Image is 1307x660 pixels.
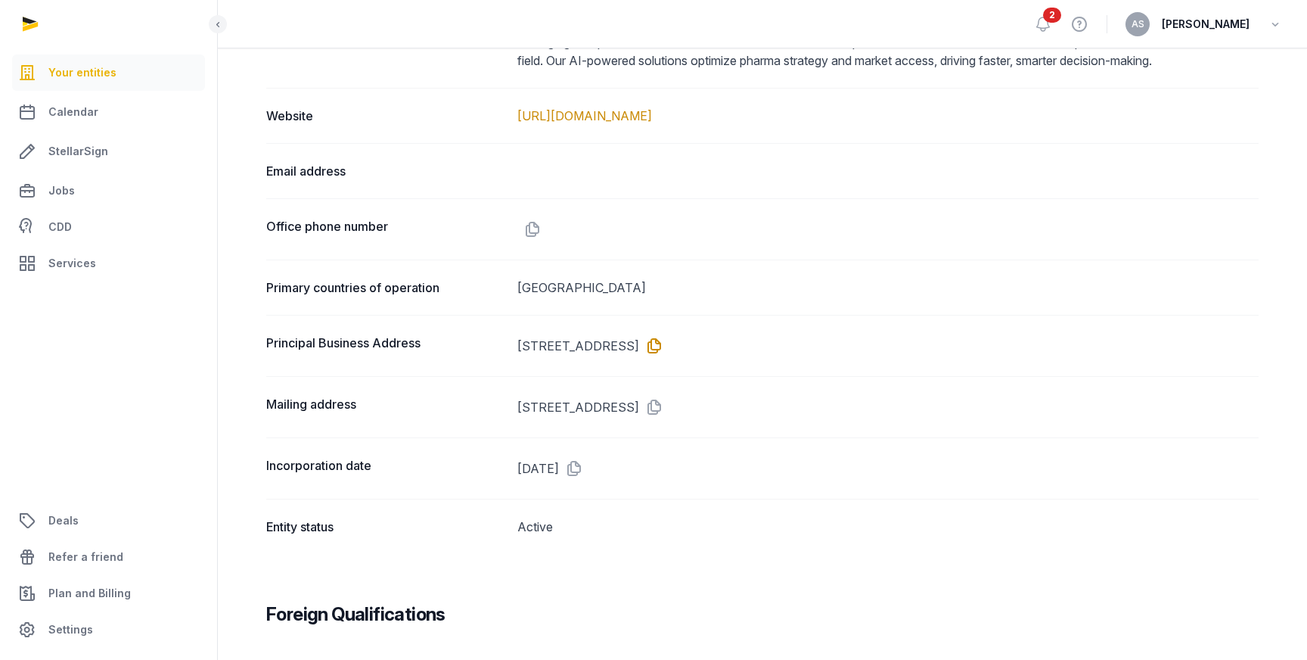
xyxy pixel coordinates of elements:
span: Calendar [48,103,98,121]
span: CDD [48,218,72,236]
dt: Primary countries of operation [266,279,505,297]
dt: Office phone number [266,217,505,241]
span: Services [48,254,96,272]
span: StellarSign [48,142,108,160]
dd: [GEOGRAPHIC_DATA] [517,279,1259,297]
button: AS [1125,12,1150,36]
a: Deals [12,503,205,539]
span: Refer a friend [48,548,123,566]
span: 2 [1043,8,1061,23]
dt: Email address [266,162,505,180]
h3: Foreign Qualifications [266,602,445,627]
a: Jobs [12,173,205,209]
span: AS [1132,20,1144,29]
span: Settings [48,621,93,639]
span: [PERSON_NAME] [1162,15,1250,33]
dt: Website [266,107,505,125]
a: Plan and Billing [12,575,205,612]
dt: Mailing address [266,395,505,419]
a: Calendar [12,94,205,130]
a: Your entities [12,54,205,91]
span: Plan and Billing [48,584,131,602]
span: Jobs [48,182,75,200]
a: StellarSign [12,133,205,170]
dd: Active [517,518,1259,536]
span: Deals [48,512,79,530]
dt: Principal Business Address [266,334,505,358]
dd: [STREET_ADDRESS] [517,395,1259,419]
a: Services [12,245,205,282]
iframe: Chat Widget [1231,587,1307,660]
a: Refer a friend [12,539,205,575]
a: Settings [12,612,205,648]
dt: Incorporation date [266,456,505,481]
span: Your entities [48,64,116,82]
a: [URL][DOMAIN_NAME] [517,108,652,123]
dd: [DATE] [517,456,1259,481]
dt: Entity status [266,518,505,536]
a: CDD [12,212,205,242]
dd: [STREET_ADDRESS] [517,334,1259,358]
